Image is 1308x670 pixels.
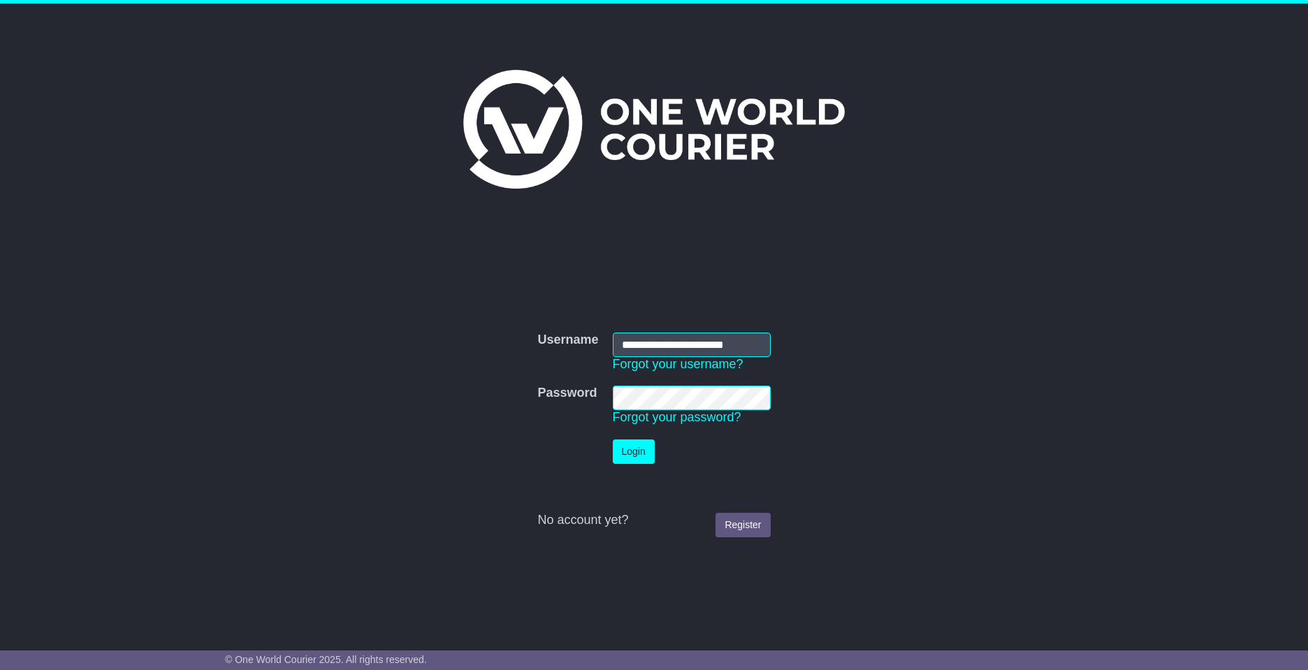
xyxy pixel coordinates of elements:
div: No account yet? [537,513,770,528]
label: Password [537,386,597,401]
img: One World [463,70,845,189]
label: Username [537,333,598,348]
button: Login [613,439,655,464]
span: © One World Courier 2025. All rights reserved. [225,654,427,665]
a: Forgot your password? [613,410,741,424]
a: Register [715,513,770,537]
a: Forgot your username? [613,357,743,371]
